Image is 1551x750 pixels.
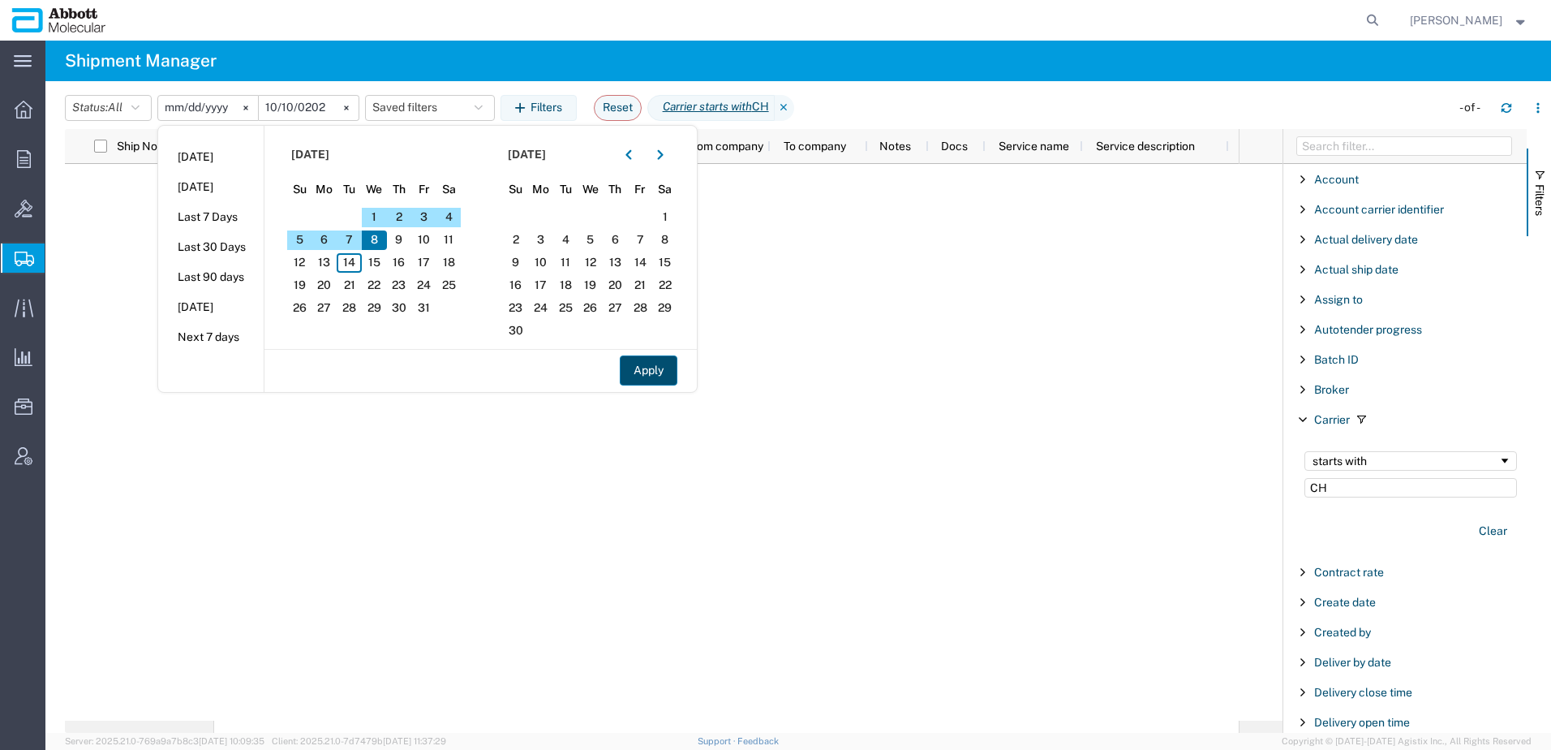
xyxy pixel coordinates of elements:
[1314,596,1376,609] span: Create date
[337,231,362,250] span: 7
[312,299,337,318] span: 27
[362,276,387,295] span: 22
[65,736,264,746] span: Server: 2025.21.0-769a9a7b8c3
[578,276,603,295] span: 19
[652,253,677,273] span: 15
[879,140,911,153] span: Notes
[1314,383,1349,396] span: Broker
[652,299,677,318] span: 29
[504,181,529,198] span: Su
[603,231,628,250] span: 6
[287,253,312,273] span: 12
[628,181,653,198] span: Fr
[508,146,546,163] span: [DATE]
[158,202,264,232] li: Last 7 Days
[411,208,436,227] span: 3
[663,98,752,115] i: Carrier starts with
[1282,735,1532,748] span: Copyright © [DATE]-[DATE] Agistix Inc., All Rights Reserved
[65,41,217,81] h4: Shipment Manager
[1314,413,1350,426] span: Carrier
[312,181,337,198] span: Mo
[737,736,779,746] a: Feedback
[436,181,462,198] span: Sa
[1314,566,1384,579] span: Contract rate
[553,181,578,198] span: Tu
[117,140,160,153] span: Ship No.
[312,231,337,250] span: 6
[504,321,529,341] span: 30
[1314,686,1412,699] span: Delivery close time
[594,95,642,121] button: Reset
[1314,626,1371,639] span: Created by
[628,231,653,250] span: 7
[287,181,312,198] span: Su
[620,356,677,386] button: Apply
[1304,478,1517,498] input: Filter Value
[108,101,122,114] span: All
[1314,323,1422,336] span: Autotender progress
[1469,518,1517,545] button: Clear
[411,299,436,318] span: 31
[578,231,603,250] span: 5
[287,299,312,318] span: 26
[504,231,529,250] span: 2
[1533,184,1546,216] span: Filters
[528,299,553,318] span: 24
[647,95,775,121] span: Carrier starts with CH
[387,208,412,227] span: 2
[287,276,312,295] span: 19
[291,146,329,163] span: [DATE]
[411,276,436,295] span: 24
[362,253,387,273] span: 15
[337,276,362,295] span: 21
[528,231,553,250] span: 3
[553,231,578,250] span: 4
[603,253,628,273] span: 13
[436,208,462,227] span: 4
[1314,293,1363,306] span: Assign to
[365,95,495,121] button: Saved filters
[158,172,264,202] li: [DATE]
[1314,263,1398,276] span: Actual ship date
[1314,716,1410,729] span: Delivery open time
[1410,11,1502,29] span: Jarrod Kec
[158,322,264,352] li: Next 7 days
[337,181,362,198] span: Tu
[259,96,359,120] input: Not set
[1296,136,1512,156] input: Filter Columns Input
[1304,451,1517,471] div: Filtering operator
[603,276,628,295] span: 20
[387,253,412,273] span: 16
[528,181,553,198] span: Mo
[652,181,677,198] span: Sa
[1314,173,1359,186] span: Account
[436,231,462,250] span: 11
[504,253,529,273] span: 9
[603,299,628,318] span: 27
[312,276,337,295] span: 20
[158,292,264,322] li: [DATE]
[387,299,412,318] span: 30
[652,231,677,250] span: 8
[501,95,577,121] button: Filters
[287,231,312,250] span: 5
[387,231,412,250] span: 9
[312,253,337,273] span: 13
[578,181,603,198] span: We
[784,140,846,153] span: To company
[65,95,152,121] button: Status:All
[528,253,553,273] span: 10
[686,140,763,153] span: From company
[1409,11,1529,30] button: [PERSON_NAME]
[387,181,412,198] span: Th
[436,253,462,273] span: 18
[362,181,387,198] span: We
[553,253,578,273] span: 11
[504,276,529,295] span: 16
[436,276,462,295] span: 25
[158,232,264,262] li: Last 30 Days
[652,276,677,295] span: 22
[337,299,362,318] span: 28
[1314,233,1418,246] span: Actual delivery date
[603,181,628,198] span: Th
